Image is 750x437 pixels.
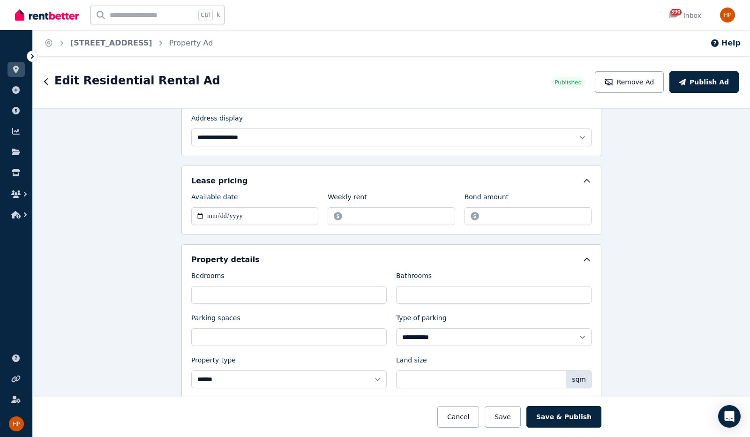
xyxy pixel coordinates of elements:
[328,192,367,205] label: Weekly rent
[710,38,741,49] button: Help
[191,271,225,284] label: Bedrooms
[718,405,741,428] div: Open Intercom Messenger
[70,38,152,47] a: [STREET_ADDRESS]
[526,406,601,428] button: Save & Publish
[9,416,24,431] img: Heidi P
[396,355,427,369] label: Land size
[54,73,220,88] h1: Edit Residential Rental Ad
[437,406,479,428] button: Cancel
[465,192,509,205] label: Bond amount
[555,79,582,86] span: Published
[485,406,520,428] button: Save
[191,313,240,326] label: Parking spaces
[191,113,243,127] label: Address display
[33,30,224,56] nav: Breadcrumb
[191,355,236,369] label: Property type
[669,71,739,93] button: Publish Ad
[169,38,213,47] a: Property Ad
[396,313,447,326] label: Type of parking
[191,192,238,205] label: Available date
[198,9,213,21] span: Ctrl
[670,9,682,15] span: 390
[191,175,247,187] h5: Lease pricing
[217,11,220,19] span: k
[720,8,735,23] img: Heidi P
[668,11,701,20] div: Inbox
[15,8,79,22] img: RentBetter
[396,271,432,284] label: Bathrooms
[595,71,664,93] button: Remove Ad
[191,254,260,265] h5: Property details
